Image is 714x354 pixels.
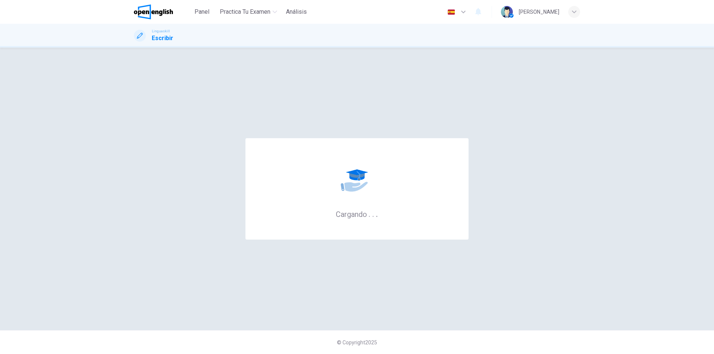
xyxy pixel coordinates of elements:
a: OpenEnglish logo [134,4,190,19]
span: Practica tu examen [220,7,270,16]
span: © Copyright 2025 [337,340,377,345]
button: Practica tu examen [217,5,280,19]
h6: . [368,207,371,220]
img: Profile picture [501,6,513,18]
h1: Escribir [152,34,173,43]
span: Análisis [286,7,307,16]
img: es [447,9,456,15]
h6: . [372,207,374,220]
button: Panel [190,5,214,19]
span: Panel [194,7,209,16]
h6: . [376,207,378,220]
img: OpenEnglish logo [134,4,173,19]
div: [PERSON_NAME] [519,7,559,16]
span: Linguaskill [152,29,170,34]
h6: Cargando [336,209,378,219]
button: Análisis [283,5,310,19]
